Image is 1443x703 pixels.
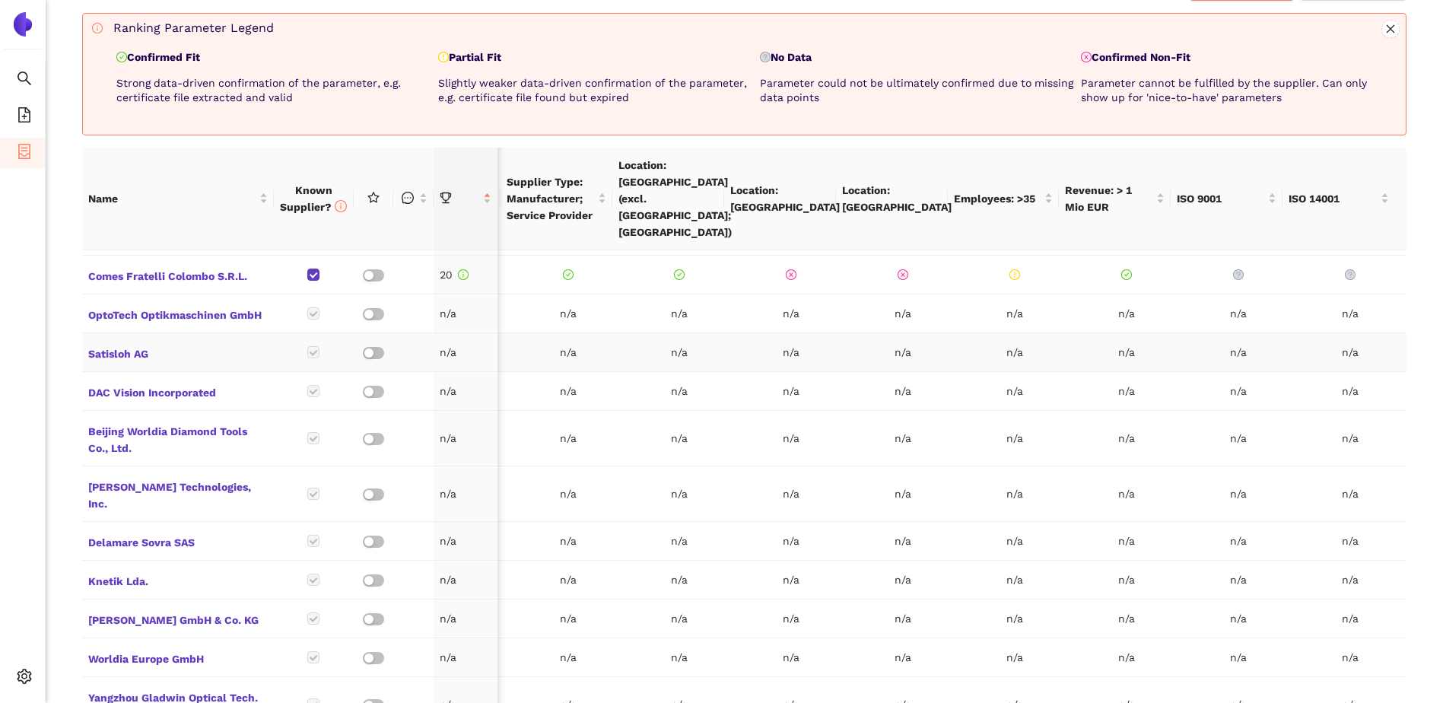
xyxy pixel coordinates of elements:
[742,649,841,666] span: n/a
[630,533,729,549] span: n/a
[518,383,618,399] span: n/a
[742,533,841,549] span: n/a
[853,571,953,588] span: n/a
[88,420,268,456] span: Beijing Worldia Diamond Tools Co., Ltd.
[434,372,497,411] td: n/a
[1301,383,1400,399] span: n/a
[17,138,32,169] span: container
[742,383,841,399] span: n/a
[1077,305,1177,322] span: n/a
[965,485,1065,502] span: n/a
[1345,269,1356,280] span: question-circle
[965,344,1065,361] span: n/a
[618,157,732,240] span: Location: [GEOGRAPHIC_DATA] (excl. [GEOGRAPHIC_DATA]; [GEOGRAPHIC_DATA])
[434,600,497,638] td: n/a
[501,148,612,250] th: this column's title is Supplier Type: Manufacturer; Service Provider,this column is sortable
[1301,305,1400,322] span: n/a
[17,663,32,694] span: setting
[1189,571,1289,588] span: n/a
[954,190,1042,207] span: Employees: >35
[438,50,754,65] p: Partial Fit
[630,485,729,502] span: n/a
[742,344,841,361] span: n/a
[1077,571,1177,588] span: n/a
[88,381,268,401] span: DAC Vision Incorporated
[853,430,953,447] span: n/a
[742,305,841,322] span: n/a
[853,610,953,627] span: n/a
[1077,344,1177,361] span: n/a
[434,466,497,522] td: n/a
[965,383,1065,399] span: n/a
[965,305,1065,322] span: n/a
[630,649,729,666] span: n/a
[1382,24,1399,34] span: close
[434,411,497,466] td: n/a
[402,192,414,204] span: message
[948,148,1060,250] th: this column's title is Employees: >35,this column is sortable
[630,610,729,627] span: n/a
[1081,50,1397,65] p: Confirmed Non-Fit
[1081,52,1092,62] span: close-circle
[393,148,433,250] th: this column is sortable
[434,638,497,677] td: n/a
[11,12,35,37] img: Logo
[518,305,618,322] span: n/a
[630,430,729,447] span: n/a
[1065,182,1153,215] span: Revenue: > 1 Mio EUR
[434,561,497,600] td: n/a
[630,571,729,588] span: n/a
[898,269,908,280] span: close-circle
[1282,148,1394,250] th: this column's title is ISO 14001,this column is sortable
[88,609,268,628] span: [PERSON_NAME] GmbH & Co. KG
[116,52,127,62] span: check-circle
[1177,190,1265,207] span: ISO 9001
[88,570,268,590] span: Knetik Lda.
[965,610,1065,627] span: n/a
[1301,533,1400,549] span: n/a
[853,344,953,361] span: n/a
[113,20,1400,38] div: Ranking Parameter Legend
[88,304,268,323] span: OptoTech Optikmaschinen GmbH
[507,173,595,224] span: Supplier Type: Manufacturer; Service Provider
[1077,649,1177,666] span: n/a
[1121,269,1132,280] span: check-circle
[742,430,841,447] span: n/a
[1233,269,1244,280] span: question-circle
[742,571,841,588] span: n/a
[88,531,268,551] span: Delamare Sovra SAS
[842,182,952,215] span: Location: [GEOGRAPHIC_DATA]
[724,148,836,250] th: this column's title is Location: Asia,this column is sortable
[1059,148,1171,250] th: this column's title is Revenue: > 1 Mio EUR,this column is sortable
[1171,148,1282,250] th: this column's title is ISO 9001,this column is sortable
[518,344,618,361] span: n/a
[17,65,32,96] span: search
[458,269,469,280] span: info-circle
[88,476,268,512] span: [PERSON_NAME] Technologies, Inc.
[518,485,618,502] span: n/a
[1301,649,1400,666] span: n/a
[853,305,953,322] span: n/a
[674,269,685,280] span: check-circle
[88,647,268,667] span: Worldia Europe GmbH
[1189,533,1289,549] span: n/a
[1189,610,1289,627] span: n/a
[518,430,618,447] span: n/a
[1301,430,1400,447] span: n/a
[853,485,953,502] span: n/a
[1081,76,1397,106] p: Parameter cannot be fulfilled by the supplier. Can only show up for 'nice-to-have' parameters
[1189,649,1289,666] span: n/a
[965,430,1065,447] span: n/a
[965,571,1065,588] span: n/a
[1301,485,1400,502] span: n/a
[434,333,497,372] td: n/a
[88,342,268,362] span: Satisloh AG
[518,610,618,627] span: n/a
[1189,383,1289,399] span: n/a
[518,533,618,549] span: n/a
[630,305,729,322] span: n/a
[730,182,840,215] span: Location: [GEOGRAPHIC_DATA]
[786,269,796,280] span: close-circle
[760,52,771,62] span: question-circle
[760,76,1076,106] p: Parameter could not be ultimately confirmed due to missing data points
